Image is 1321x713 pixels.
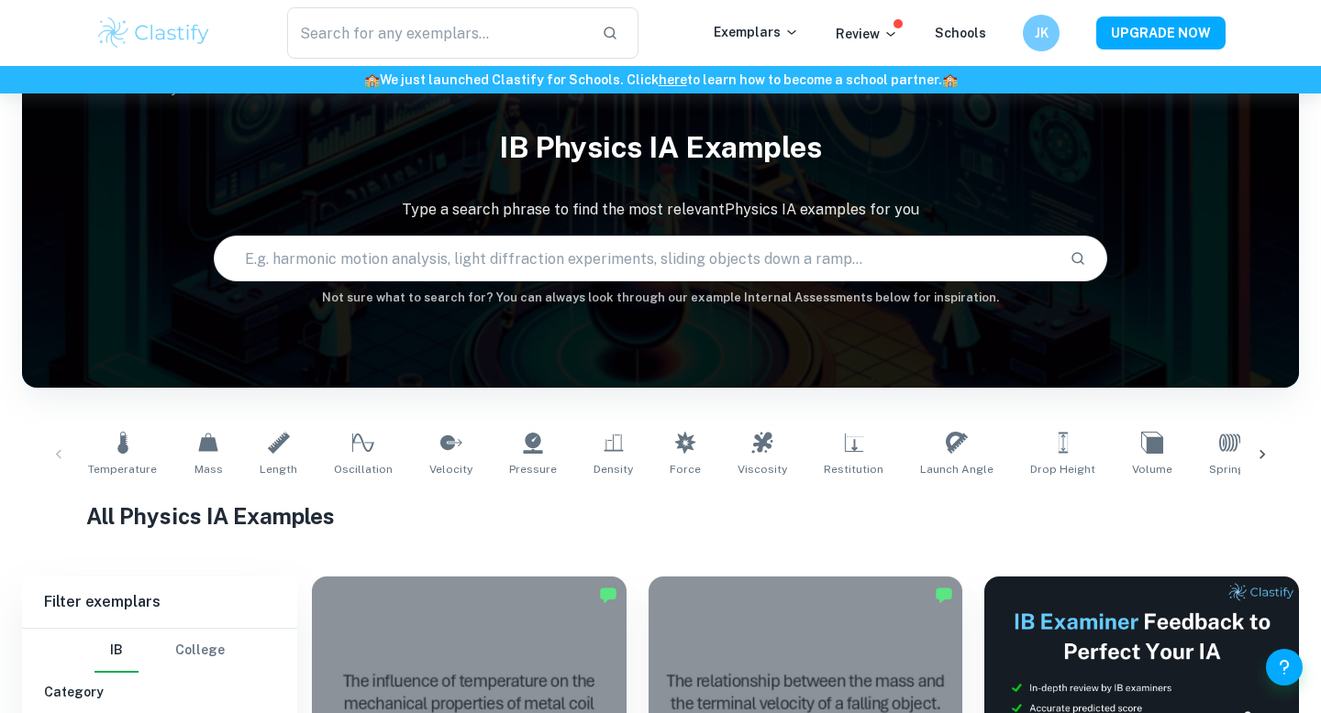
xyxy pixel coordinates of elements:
span: Volume [1132,461,1172,477]
h1: IB Physics IA examples [22,118,1299,177]
img: Marked [599,586,617,604]
span: Launch Angle [920,461,994,477]
input: E.g. harmonic motion analysis, light diffraction experiments, sliding objects down a ramp... [215,233,1055,284]
input: Search for any exemplars... [287,7,587,59]
a: Schools [935,26,986,40]
p: Exemplars [714,22,799,42]
h6: Filter exemplars [22,576,297,628]
h6: JK [1031,23,1052,43]
img: Marked [935,586,953,604]
div: Filter type choice [94,629,225,673]
span: Drop Height [1030,461,1095,477]
h6: We just launched Clastify for Schools. Click to learn how to become a school partner. [4,70,1317,90]
span: Pressure [509,461,557,477]
button: Help and Feedback [1266,649,1303,686]
span: Velocity [429,461,472,477]
p: Type a search phrase to find the most relevant Physics IA examples for you [22,199,1299,221]
img: Clastify logo [95,15,212,51]
button: College [175,629,225,673]
span: 🏫 [364,72,380,87]
button: UPGRADE NOW [1096,16,1226,49]
span: Length [260,461,297,477]
p: Review [836,24,898,44]
button: IB [94,629,139,673]
button: Search [1062,243,1093,274]
span: Force [670,461,701,477]
a: here [659,72,687,87]
span: 🏫 [942,72,958,87]
span: Temperature [88,461,157,477]
span: Mass [194,461,223,477]
span: Oscillation [334,461,393,477]
button: JK [1023,15,1060,51]
span: Density [594,461,633,477]
h6: Not sure what to search for? You can always look through our example Internal Assessments below f... [22,289,1299,307]
span: Springs [1209,461,1251,477]
h6: Category [44,682,275,702]
span: Restitution [824,461,883,477]
span: Viscosity [738,461,787,477]
h1: All Physics IA Examples [86,499,1236,532]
